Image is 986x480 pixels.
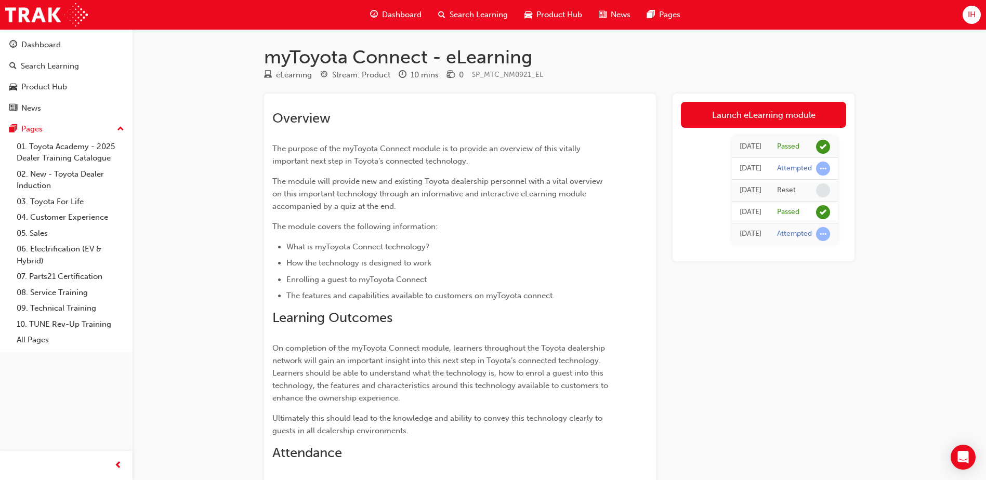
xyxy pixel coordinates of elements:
[21,123,43,135] div: Pages
[9,83,17,92] span: car-icon
[12,139,128,166] a: 01. Toyota Academy - 2025 Dealer Training Catalogue
[264,71,272,80] span: learningResourceType_ELEARNING-icon
[599,8,607,21] span: news-icon
[4,119,128,139] button: Pages
[5,3,88,26] img: Trak
[659,9,680,21] span: Pages
[12,316,128,332] a: 10. TUNE Rev-Up Training
[21,81,67,93] div: Product Hub
[438,8,445,21] span: search-icon
[777,142,799,152] div: Passed
[816,227,830,241] span: learningRecordVerb_ATTEMPT-icon
[272,110,331,126] span: Overview
[12,166,128,194] a: 02. New - Toyota Dealer Induction
[21,39,61,51] div: Dashboard
[272,445,342,461] span: Attendance
[430,4,516,25] a: search-iconSearch Learning
[12,194,128,210] a: 03. Toyota For Life
[740,163,761,175] div: Thu Sep 25 2025 12:30:38 GMT+1000 (Australian Eastern Standard Time)
[382,9,422,21] span: Dashboard
[272,310,392,326] span: Learning Outcomes
[12,209,128,225] a: 04. Customer Experience
[777,185,796,195] div: Reset
[9,41,17,50] span: guage-icon
[117,123,124,136] span: up-icon
[114,459,122,472] span: prev-icon
[816,183,830,197] span: learningRecordVerb_NONE-icon
[963,6,981,24] button: IH
[816,140,830,154] span: learningRecordVerb_PASS-icon
[4,77,128,97] a: Product Hub
[777,229,812,239] div: Attempted
[264,46,854,69] h1: myToyota Connect - eLearning
[740,141,761,153] div: Thu Sep 25 2025 12:33:15 GMT+1000 (Australian Eastern Standard Time)
[450,9,508,21] span: Search Learning
[740,206,761,218] div: Thu Apr 03 2025 10:41:09 GMT+1100 (Australian Eastern Daylight Time)
[332,69,390,81] div: Stream: Product
[516,4,590,25] a: car-iconProduct Hub
[21,60,79,72] div: Search Learning
[4,57,128,76] a: Search Learning
[411,69,439,81] div: 10 mins
[4,99,128,118] a: News
[472,70,543,79] span: Learning resource code
[9,125,17,134] span: pages-icon
[777,207,799,217] div: Passed
[740,228,761,240] div: Thu Apr 03 2025 10:37:24 GMT+1100 (Australian Eastern Daylight Time)
[320,69,390,82] div: Stream
[272,144,583,166] span: The purpose of the myToyota Connect module is to provide an overview of this vitally important ne...
[12,285,128,301] a: 08. Service Training
[276,69,312,81] div: eLearning
[264,69,312,82] div: Type
[272,222,438,231] span: The module covers the following information:
[524,8,532,21] span: car-icon
[4,35,128,55] a: Dashboard
[536,9,582,21] span: Product Hub
[9,62,17,71] span: search-icon
[12,300,128,316] a: 09. Technical Training
[286,258,431,268] span: How the technology is designed to work
[12,241,128,269] a: 06. Electrification (EV & Hybrid)
[740,184,761,196] div: Thu Sep 25 2025 12:30:36 GMT+1000 (Australian Eastern Standard Time)
[590,4,639,25] a: news-iconNews
[362,4,430,25] a: guage-iconDashboard
[399,71,406,80] span: clock-icon
[12,225,128,242] a: 05. Sales
[447,69,464,82] div: Price
[816,162,830,176] span: learningRecordVerb_ATTEMPT-icon
[647,8,655,21] span: pages-icon
[272,177,604,211] span: The module will provide new and existing Toyota dealership personnel with a vital overview on thi...
[21,102,41,114] div: News
[399,69,439,82] div: Duration
[272,343,610,403] span: On completion of the myToyota Connect module, learners throughout the Toyota dealership network w...
[611,9,630,21] span: News
[681,102,846,128] a: Launch eLearning module
[4,33,128,119] button: DashboardSearch LearningProduct HubNews
[272,414,604,435] span: Ultimately this should lead to the knowledge and ability to convey this technology clearly to gue...
[320,71,328,80] span: target-icon
[951,445,976,470] div: Open Intercom Messenger
[639,4,689,25] a: pages-iconPages
[286,291,555,300] span: The features and capabilities available to customers on myToyota connect.
[447,71,455,80] span: money-icon
[816,205,830,219] span: learningRecordVerb_PASS-icon
[12,269,128,285] a: 07. Parts21 Certification
[459,69,464,81] div: 0
[9,104,17,113] span: news-icon
[370,8,378,21] span: guage-icon
[12,332,128,348] a: All Pages
[777,164,812,174] div: Attempted
[968,9,976,21] span: IH
[286,242,429,251] span: What is myToyota Connect technology?
[286,275,427,284] span: Enrolling a guest to myToyota Connect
